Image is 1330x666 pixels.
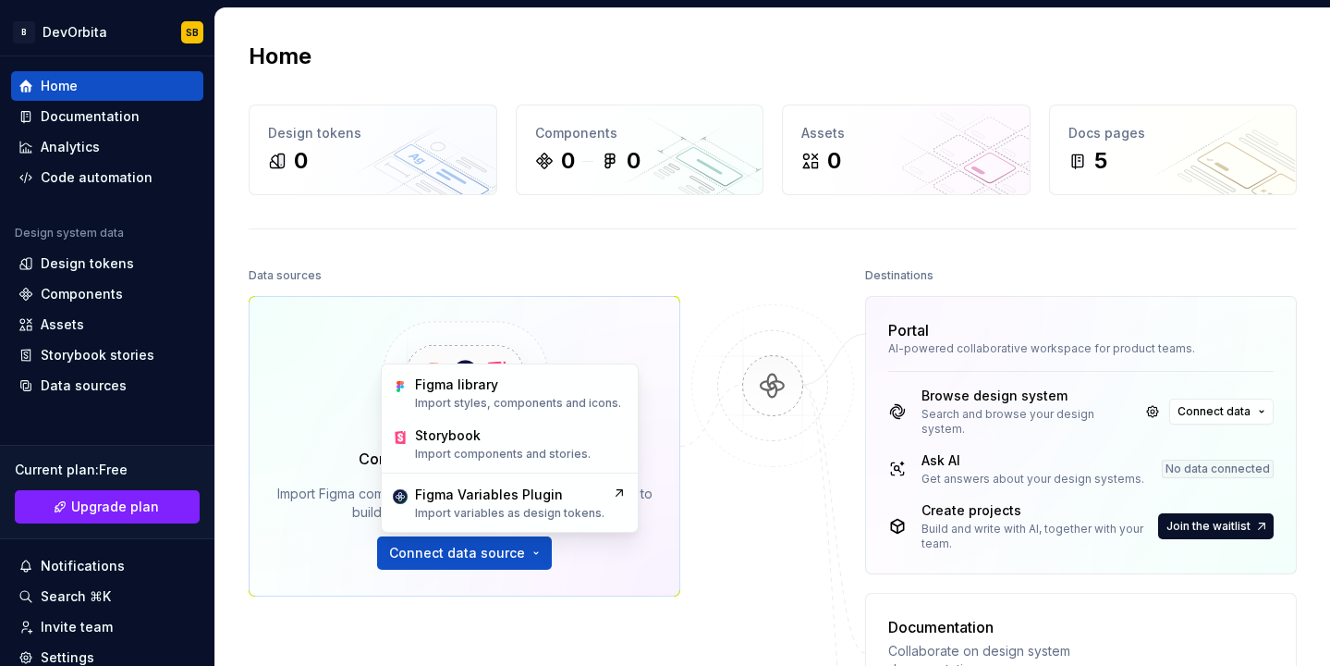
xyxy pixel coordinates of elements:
div: AI-powered collaborative workspace for product teams. [888,341,1274,356]
a: Invite team [11,612,203,642]
div: Notifications [41,557,125,575]
div: Assets [801,124,1011,142]
a: Components00 [516,105,764,195]
span: Join the waitlist [1166,519,1251,534]
div: Build and write with AI, together with your team. [921,522,1154,551]
a: Components [11,279,203,309]
div: Home [41,77,78,95]
div: Ask AI [921,451,1144,470]
div: Design tokens [41,254,134,273]
button: Connect data [1169,399,1274,425]
a: Storybook stories [11,340,203,370]
div: 5 [1094,146,1107,176]
div: Portal [888,319,929,341]
button: BDevOrbitaSB [4,12,211,52]
div: Data sources [41,376,127,395]
div: Destinations [865,263,933,289]
a: Assets [11,310,203,339]
div: Documentation [41,107,140,126]
div: 0 [561,146,575,176]
p: Import styles, components and icons. [415,396,621,411]
div: Analytics [41,138,100,156]
div: Search ⌘K [41,587,111,606]
div: SB [186,25,199,40]
div: Browse design system [921,387,1136,405]
div: Components [535,124,745,142]
div: DevOrbita [43,23,107,42]
button: Upgrade plan [15,490,200,524]
a: Design tokens0 [249,105,497,195]
h2: Home [249,42,311,71]
div: Data sources [249,263,322,289]
div: Import Figma components, variables and Storybook stories to build your docs and run automations. [275,485,653,522]
div: Create projects [921,501,1154,520]
div: Connect Figma and Storybook [359,448,570,470]
button: Connect data source [377,536,552,570]
div: 0 [627,146,641,176]
a: Join the waitlist [1158,513,1274,539]
div: Current plan : Free [15,461,200,479]
div: Design system data [15,226,124,240]
a: Code automation [11,163,203,192]
div: Docs pages [1068,124,1278,142]
p: Import variables as design tokens. [415,506,604,521]
div: Code automation [41,168,153,187]
button: Notifications [11,551,203,581]
div: 0 [827,146,841,176]
div: Storybook [415,426,481,445]
a: Assets0 [782,105,1031,195]
span: Connect data [1177,404,1251,419]
div: Documentation [888,616,1141,638]
div: Search and browse your design system. [921,407,1136,437]
a: Docs pages5 [1049,105,1298,195]
span: Upgrade plan [71,498,159,516]
div: Assets [41,315,84,334]
a: Analytics [11,132,203,162]
a: Design tokens [11,249,203,278]
div: 0 [294,146,308,176]
div: Get answers about your design systems. [921,472,1144,487]
div: Connect data source [381,364,639,533]
p: Import components and stories. [415,447,591,462]
a: Documentation [11,102,203,131]
div: Figma library [415,376,498,394]
a: Data sources [11,371,203,401]
div: Invite team [41,618,113,636]
div: Storybook stories [41,346,154,364]
div: Figma Variables Plugin [415,486,563,504]
a: Home [11,71,203,101]
div: Design tokens [268,124,478,142]
div: No data connected [1162,460,1274,478]
span: Connect data source [389,544,525,562]
div: B [13,21,35,43]
button: Search ⌘K [11,582,203,611]
div: Components [41,285,123,303]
